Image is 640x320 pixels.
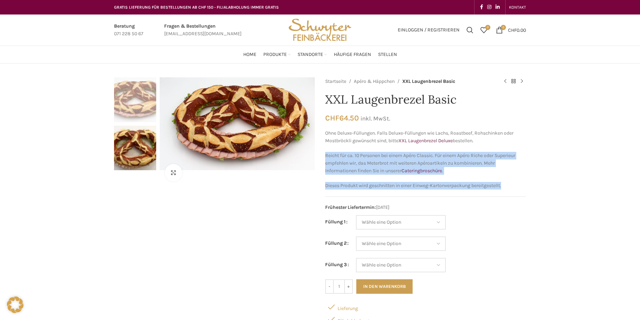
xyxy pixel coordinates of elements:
a: Facebook social link [478,2,485,12]
a: Infobox link [164,22,242,38]
span: Standorte [298,51,323,58]
span: Home [243,51,256,58]
span: Häufige Fragen [334,51,371,58]
a: Häufige Fragen [334,48,371,61]
a: 0 [477,23,491,37]
a: Suchen [463,23,477,37]
a: Home [243,48,256,61]
a: Site logo [286,27,354,32]
a: Next product [518,77,526,86]
img: Bäckerei Schwyter [286,14,354,46]
a: Produkte [263,48,291,61]
input: Produktmenge [334,279,344,294]
small: inkl. MwSt. [360,115,390,122]
span: CHF [508,27,517,33]
span: KONTAKT [509,5,526,10]
p: Dieses Produkt wird geschnitten in einer Einweg-Kartonverpackung bereitgestellt. [325,182,526,190]
span: 0 [485,25,490,30]
a: KONTAKT [509,0,526,14]
div: Lieferung [325,301,526,313]
a: Previous product [501,77,509,86]
div: Meine Wunschliste [477,23,491,37]
input: + [344,279,353,294]
span: Stellen [378,51,397,58]
p: Reicht für ca. 10 Personen bei einem Apéro Classic. Für einem Apéro Riche oder Superieur empfehle... [325,152,526,175]
a: Standorte [298,48,327,61]
a: Startseite [325,78,346,85]
span: CHF [325,114,339,122]
label: Füllung 2 [325,240,349,247]
a: XXL Laugenbrezel Deluxe [398,138,453,144]
bdi: 0.00 [508,27,526,33]
span: 0 [501,25,506,30]
span: XXL Laugenbrezel Basic [402,78,455,85]
a: Stellen [378,48,397,61]
div: Secondary navigation [506,0,529,14]
a: Apéro & Häppchen [354,78,395,85]
div: 2 / 2 [114,126,156,174]
h1: XXL Laugenbrezel Basic [325,93,526,107]
div: Main navigation [111,48,529,61]
a: Infobox link [114,22,143,38]
span: Frühester Liefertermin: [325,204,376,210]
span: GRATIS LIEFERUNG FÜR BESTELLUNGEN AB CHF 150 - FILIALABHOLUNG IMMER GRATIS [114,5,279,10]
a: Cateringbroschüre [402,168,442,174]
a: 0 CHF0.00 [492,23,529,37]
button: In den Warenkorb [356,279,413,294]
span: [DATE] [325,204,526,211]
span: Produkte [263,51,287,58]
span: Einloggen / Registrieren [398,28,460,32]
div: 1 / 2 [114,77,156,126]
a: Einloggen / Registrieren [394,23,463,37]
label: Füllung 3 [325,261,349,269]
bdi: 64.50 [325,114,359,122]
input: - [325,279,334,294]
label: Füllung 1 [325,218,348,226]
div: 1 / 2 [158,77,317,170]
a: Linkedin social link [493,2,502,12]
p: Ohne Deluxe-Füllungen. Falls Deluxe-Füllungen wie Lachs, Roastbeef, Rohschinken oder Mostbröckli ... [325,129,526,145]
nav: Breadcrumb [325,77,494,86]
a: Instagram social link [485,2,493,12]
